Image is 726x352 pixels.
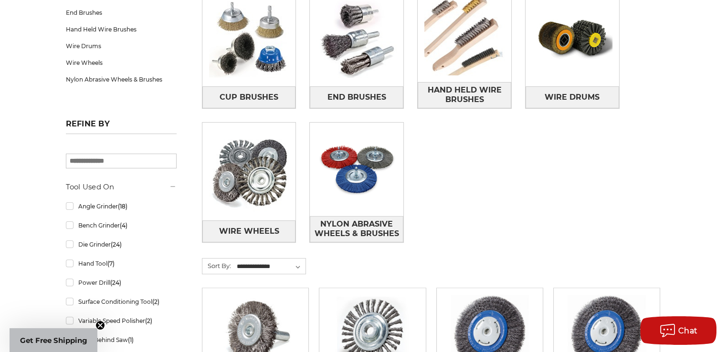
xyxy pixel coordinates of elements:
[640,316,716,345] button: Chat
[66,54,177,71] a: Wire Wheels
[202,220,296,242] a: Wire Wheels
[66,255,177,272] a: Hand Tool
[110,241,121,248] span: (24)
[545,89,600,105] span: Wire Drums
[202,125,296,218] img: Wire Wheels
[66,38,177,54] a: Wire Drums
[107,260,114,267] span: (7)
[66,217,177,234] a: Bench Grinder
[310,86,403,108] a: End Brushes
[202,259,231,273] label: Sort By:
[66,119,177,134] h5: Refine by
[66,198,177,215] a: Angle Grinder
[66,274,177,291] a: Power Drill
[310,216,403,242] a: Nylon Abrasive Wheels & Brushes
[127,336,133,343] span: (1)
[152,298,159,305] span: (2)
[526,86,619,108] a: Wire Drums
[418,82,511,108] a: Hand Held Wire Brushes
[66,181,177,193] h5: Tool Used On
[66,293,177,310] a: Surface Conditioning Tool
[20,336,87,345] span: Get Free Shipping
[66,71,177,88] a: Nylon Abrasive Wheels & Brushes
[66,4,177,21] a: End Brushes
[110,279,121,286] span: (24)
[220,89,278,105] span: Cup Brushes
[310,123,403,216] img: Nylon Abrasive Wheels & Brushes
[219,223,279,239] span: Wire Wheels
[119,222,127,229] span: (4)
[202,86,296,108] a: Cup Brushes
[66,312,177,329] a: Variable Speed Polisher
[235,259,305,274] select: Sort By:
[66,236,177,253] a: Die Grinder
[678,326,698,335] span: Chat
[66,21,177,38] a: Hand Held Wire Brushes
[66,331,177,348] a: Walk Behind Saw
[327,89,386,105] span: End Brushes
[10,328,97,352] div: Get Free ShippingClose teaser
[95,321,105,330] button: Close teaser
[145,317,152,324] span: (2)
[117,203,127,210] span: (18)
